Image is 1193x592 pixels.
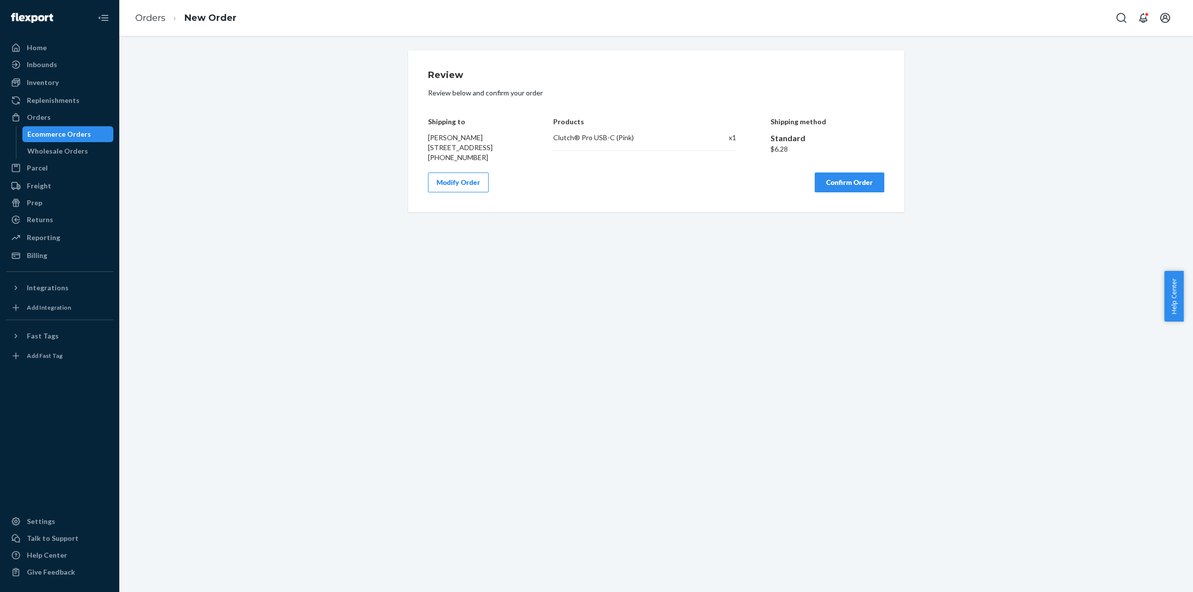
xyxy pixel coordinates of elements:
[27,129,91,139] div: Ecommerce Orders
[815,172,884,192] button: Confirm Order
[428,71,884,81] h1: Review
[6,328,113,344] button: Fast Tags
[6,547,113,563] a: Help Center
[428,88,884,98] p: Review below and confirm your order
[27,198,42,208] div: Prep
[135,12,166,23] a: Orders
[127,3,245,33] ol: breadcrumbs
[770,133,885,144] div: Standard
[6,280,113,296] button: Integrations
[27,251,47,260] div: Billing
[6,178,113,194] a: Freight
[553,118,736,125] h4: Products
[184,12,237,23] a: New Order
[6,530,113,546] a: Talk to Support
[27,303,71,312] div: Add Integration
[27,215,53,225] div: Returns
[27,60,57,70] div: Inbounds
[6,57,113,73] a: Inbounds
[93,8,113,28] button: Close Navigation
[27,233,60,243] div: Reporting
[6,230,113,246] a: Reporting
[6,160,113,176] a: Parcel
[27,112,51,122] div: Orders
[6,348,113,364] a: Add Fast Tag
[27,146,88,156] div: Wholesale Orders
[27,516,55,526] div: Settings
[6,513,113,529] a: Settings
[1111,8,1131,28] button: Open Search Box
[11,13,53,23] img: Flexport logo
[6,75,113,90] a: Inventory
[770,144,885,154] div: $6.28
[27,533,79,543] div: Talk to Support
[428,133,493,152] span: [PERSON_NAME] [STREET_ADDRESS]
[428,153,519,163] div: [PHONE_NUMBER]
[22,126,114,142] a: Ecommerce Orders
[27,43,47,53] div: Home
[6,92,113,108] a: Replenishments
[6,40,113,56] a: Home
[27,567,75,577] div: Give Feedback
[6,564,113,580] button: Give Feedback
[27,283,69,293] div: Integrations
[27,550,67,560] div: Help Center
[6,248,113,263] a: Billing
[707,133,736,143] div: x 1
[27,351,63,360] div: Add Fast Tag
[770,118,885,125] h4: Shipping method
[22,143,114,159] a: Wholesale Orders
[27,95,80,105] div: Replenishments
[27,163,48,173] div: Parcel
[6,109,113,125] a: Orders
[428,118,519,125] h4: Shipping to
[6,195,113,211] a: Prep
[1164,271,1184,322] button: Help Center
[27,78,59,87] div: Inventory
[27,331,59,341] div: Fast Tags
[553,133,697,143] div: Clutch® Pro USB-C (Pink)
[6,300,113,316] a: Add Integration
[27,181,51,191] div: Freight
[428,172,489,192] button: Modify Order
[6,212,113,228] a: Returns
[1155,8,1175,28] button: Open account menu
[1133,8,1153,28] button: Open notifications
